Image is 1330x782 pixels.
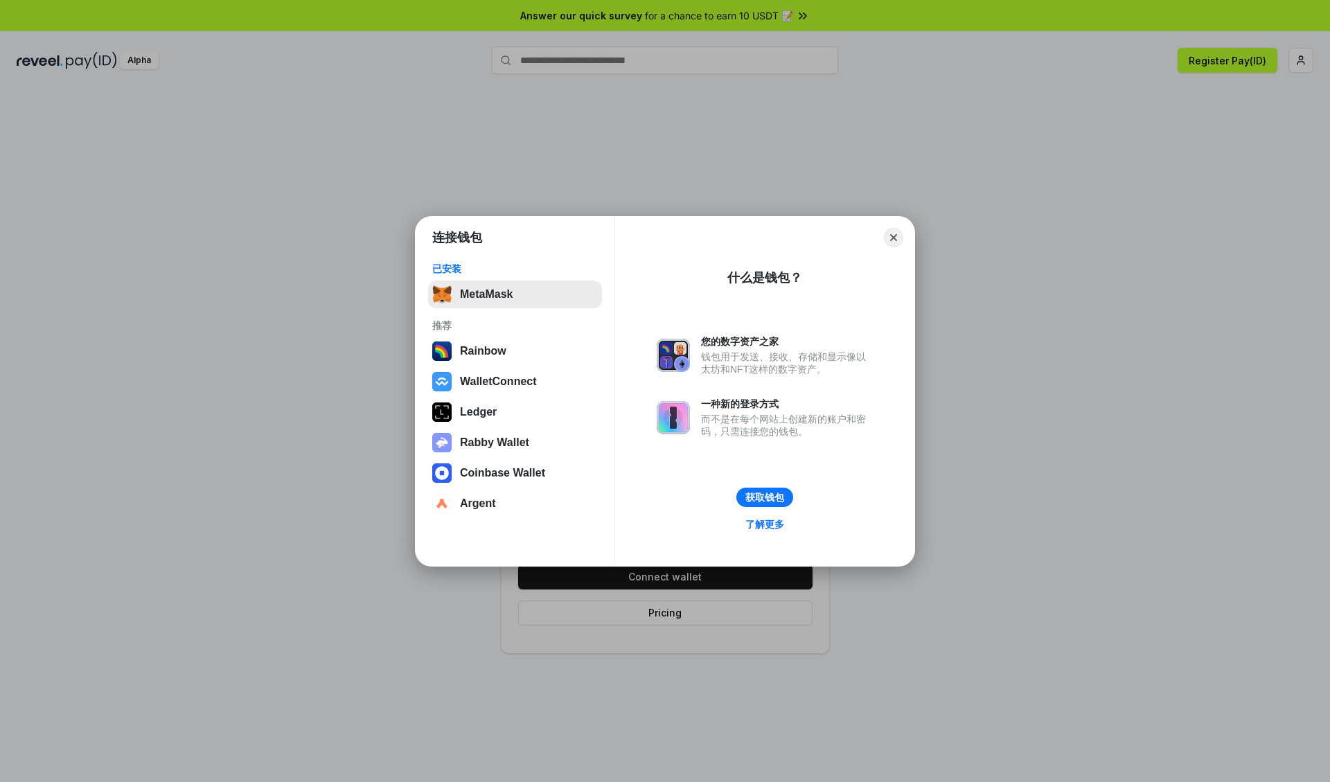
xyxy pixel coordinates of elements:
[701,398,873,410] div: 一种新的登录方式
[428,337,602,365] button: Rainbow
[701,350,873,375] div: 钱包用于发送、接收、存储和显示像以太坊和NFT这样的数字资产。
[460,497,496,510] div: Argent
[460,406,497,418] div: Ledger
[736,488,793,507] button: 获取钱包
[428,368,602,396] button: WalletConnect
[428,429,602,456] button: Rabby Wallet
[737,515,792,533] a: 了解更多
[745,518,784,531] div: 了解更多
[432,402,452,422] img: svg+xml,%3Csvg%20xmlns%3D%22http%3A%2F%2Fwww.w3.org%2F2000%2Fsvg%22%20width%3D%2228%22%20height%3...
[428,459,602,487] button: Coinbase Wallet
[432,372,452,391] img: svg+xml,%3Csvg%20width%3D%2228%22%20height%3D%2228%22%20viewBox%3D%220%200%2028%2028%22%20fill%3D...
[432,229,482,246] h1: 连接钱包
[428,398,602,426] button: Ledger
[727,269,802,286] div: 什么是钱包？
[460,288,513,301] div: MetaMask
[701,335,873,348] div: 您的数字资产之家
[432,463,452,483] img: svg+xml,%3Csvg%20width%3D%2228%22%20height%3D%2228%22%20viewBox%3D%220%200%2028%2028%22%20fill%3D...
[701,413,873,438] div: 而不是在每个网站上创建新的账户和密码，只需连接您的钱包。
[432,263,598,275] div: 已安装
[460,345,506,357] div: Rainbow
[460,436,529,449] div: Rabby Wallet
[460,467,545,479] div: Coinbase Wallet
[432,494,452,513] img: svg+xml,%3Csvg%20width%3D%2228%22%20height%3D%2228%22%20viewBox%3D%220%200%2028%2028%22%20fill%3D...
[657,339,690,372] img: svg+xml,%3Csvg%20xmlns%3D%22http%3A%2F%2Fwww.w3.org%2F2000%2Fsvg%22%20fill%3D%22none%22%20viewBox...
[432,285,452,304] img: svg+xml,%3Csvg%20fill%3D%22none%22%20height%3D%2233%22%20viewBox%3D%220%200%2035%2033%22%20width%...
[745,491,784,504] div: 获取钱包
[884,228,903,247] button: Close
[432,341,452,361] img: svg+xml,%3Csvg%20width%3D%22120%22%20height%3D%22120%22%20viewBox%3D%220%200%20120%20120%22%20fil...
[460,375,537,388] div: WalletConnect
[428,490,602,517] button: Argent
[428,281,602,308] button: MetaMask
[657,401,690,434] img: svg+xml,%3Csvg%20xmlns%3D%22http%3A%2F%2Fwww.w3.org%2F2000%2Fsvg%22%20fill%3D%22none%22%20viewBox...
[432,319,598,332] div: 推荐
[432,433,452,452] img: svg+xml,%3Csvg%20xmlns%3D%22http%3A%2F%2Fwww.w3.org%2F2000%2Fsvg%22%20fill%3D%22none%22%20viewBox...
